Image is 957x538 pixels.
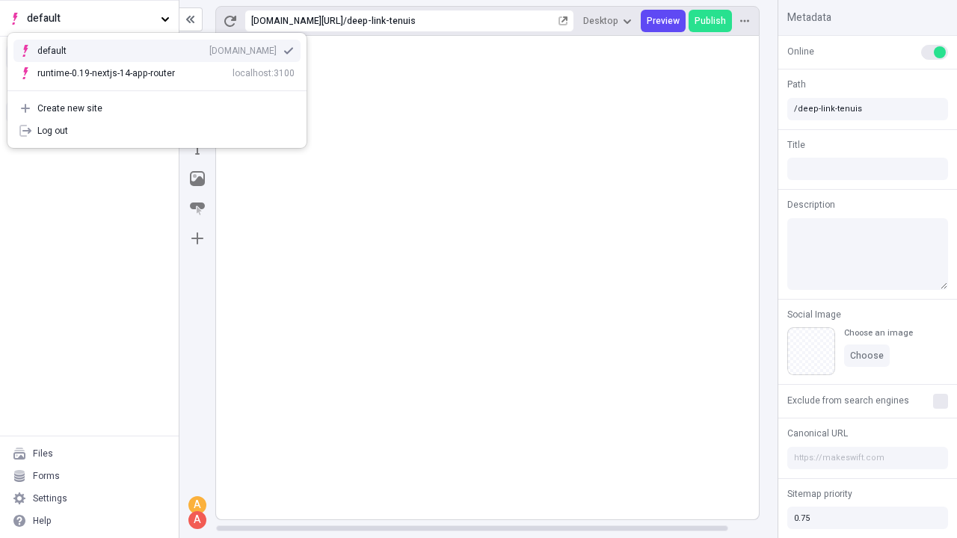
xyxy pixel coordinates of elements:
input: https://makeswift.com [787,447,948,469]
button: Image [184,165,211,192]
div: Help [33,515,52,527]
button: Text [184,135,211,162]
div: [URL][DOMAIN_NAME] [251,15,343,27]
span: Exclude from search engines [787,394,909,407]
div: Files [33,448,53,460]
button: Publish [689,10,732,32]
div: localhost:3100 [233,67,295,79]
div: Suggestions [7,34,307,90]
span: Desktop [583,15,618,27]
div: Forms [33,470,60,482]
span: Path [787,78,806,91]
div: A [190,498,205,513]
span: Description [787,198,835,211]
div: deep-link-tenuis [347,15,556,27]
div: / [343,15,347,27]
button: Button [184,195,211,222]
div: default [37,45,90,57]
div: [DOMAIN_NAME] [209,45,277,57]
span: Canonical URL [787,427,848,440]
button: Choose [844,344,890,367]
span: default [27,10,155,27]
span: Choose [850,350,884,362]
span: Publish [695,15,726,27]
span: Online [787,45,814,58]
span: Preview [647,15,680,27]
button: Preview [641,10,686,32]
div: Settings [33,492,67,504]
div: runtime-0.19-nextjs-14-app-router [37,67,175,79]
span: Sitemap priority [787,487,852,501]
span: Social Image [787,308,841,321]
span: Title [787,138,805,152]
div: A [190,513,205,528]
div: Choose an image [844,327,913,338]
button: Desktop [577,10,638,32]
